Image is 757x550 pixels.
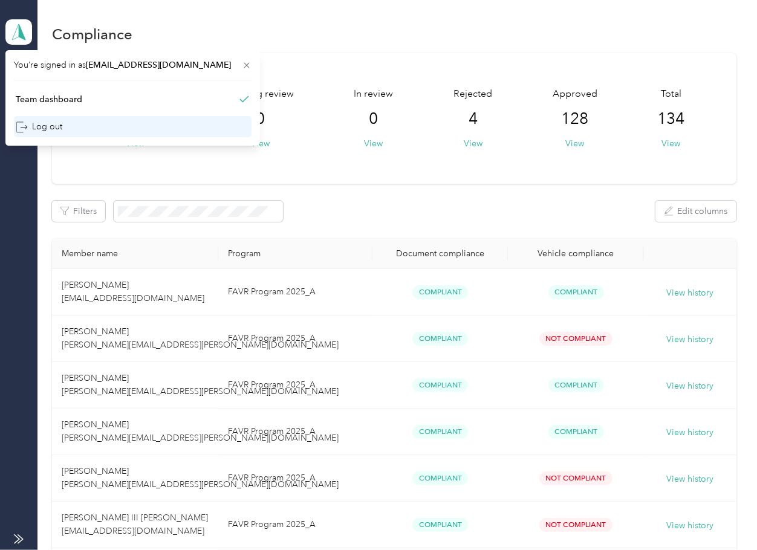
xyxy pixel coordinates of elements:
[539,332,612,346] span: Not Compliant
[62,513,208,536] span: [PERSON_NAME] III [PERSON_NAME] [EMAIL_ADDRESS][DOMAIN_NAME]
[16,93,82,106] div: Team dashboard
[251,137,270,150] button: View
[86,60,231,70] span: [EMAIL_ADDRESS][DOMAIN_NAME]
[218,455,372,502] td: FAVR Program 2025_A
[464,137,482,150] button: View
[369,109,379,129] span: 0
[62,373,339,396] span: [PERSON_NAME] [PERSON_NAME][EMAIL_ADDRESS][PERSON_NAME][DOMAIN_NAME]
[548,425,604,439] span: Compliant
[553,87,597,102] span: Approved
[469,109,478,129] span: 4
[16,120,62,133] div: Log out
[658,109,685,129] span: 134
[539,518,612,532] span: Not Compliant
[227,87,294,102] span: Pending review
[655,201,736,222] button: Edit columns
[256,109,265,129] span: 0
[666,286,713,300] button: View history
[561,109,588,129] span: 128
[565,137,584,150] button: View
[365,137,383,150] button: View
[52,28,132,40] h1: Compliance
[662,137,681,150] button: View
[62,466,339,490] span: [PERSON_NAME] [PERSON_NAME][EMAIL_ADDRESS][PERSON_NAME][DOMAIN_NAME]
[382,248,498,259] div: Document compliance
[52,239,218,269] th: Member name
[218,239,372,269] th: Program
[218,362,372,409] td: FAVR Program 2025_A
[218,502,372,548] td: FAVR Program 2025_A
[666,333,713,346] button: View history
[14,59,252,71] span: You’re signed in as
[62,419,339,443] span: [PERSON_NAME] [PERSON_NAME][EMAIL_ADDRESS][PERSON_NAME][DOMAIN_NAME]
[453,87,492,102] span: Rejected
[666,519,713,532] button: View history
[666,426,713,439] button: View history
[52,201,105,222] button: Filters
[62,280,204,303] span: [PERSON_NAME] [EMAIL_ADDRESS][DOMAIN_NAME]
[689,482,757,550] iframe: Everlance-gr Chat Button Frame
[661,87,681,102] span: Total
[518,248,634,259] div: Vehicle compliance
[539,471,612,485] span: Not Compliant
[548,285,604,299] span: Compliant
[412,285,468,299] span: Compliant
[666,473,713,486] button: View history
[354,87,394,102] span: In review
[412,425,468,439] span: Compliant
[218,315,372,362] td: FAVR Program 2025_A
[412,378,468,392] span: Compliant
[62,326,339,350] span: [PERSON_NAME] [PERSON_NAME][EMAIL_ADDRESS][PERSON_NAME][DOMAIN_NAME]
[412,332,468,346] span: Compliant
[412,518,468,532] span: Compliant
[666,380,713,393] button: View history
[548,378,604,392] span: Compliant
[412,471,468,485] span: Compliant
[218,409,372,455] td: FAVR Program 2025_A
[218,269,372,315] td: FAVR Program 2025_A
